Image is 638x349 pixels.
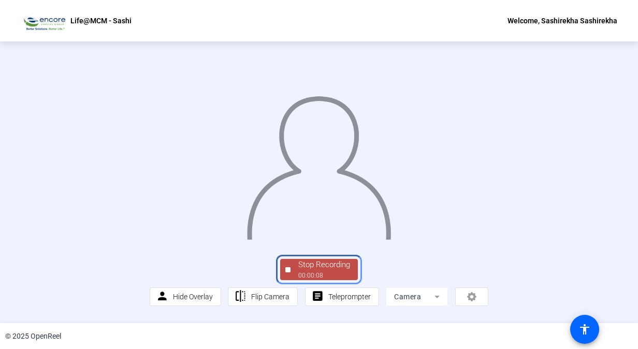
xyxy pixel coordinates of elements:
span: Hide Overlay [173,287,213,307]
mat-icon: article [311,290,324,303]
span: Flip Camera [251,287,289,307]
span: Teleprompter [328,287,371,307]
button: flipFlip Camera [228,287,298,306]
a: accessibility [570,315,599,344]
button: articleTeleprompter [305,287,379,306]
button: personHide Overlay [150,287,221,306]
div: 00:00:08 [298,271,350,280]
mat-icon: person [156,290,169,303]
img: OpenReel logo [21,10,65,31]
div: Stop Recording [298,259,350,271]
mat-icon: flip [234,290,247,303]
button: Stop Recording00:00:08 [280,259,358,280]
div: Welcome, Sashirekha Sashirekha [508,14,617,27]
mat-icon: accessibility [578,323,591,336]
img: overlay [246,88,393,240]
p: Life@MCM - Sashi [70,14,132,27]
div: © 2025 OpenReel [5,331,61,342]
